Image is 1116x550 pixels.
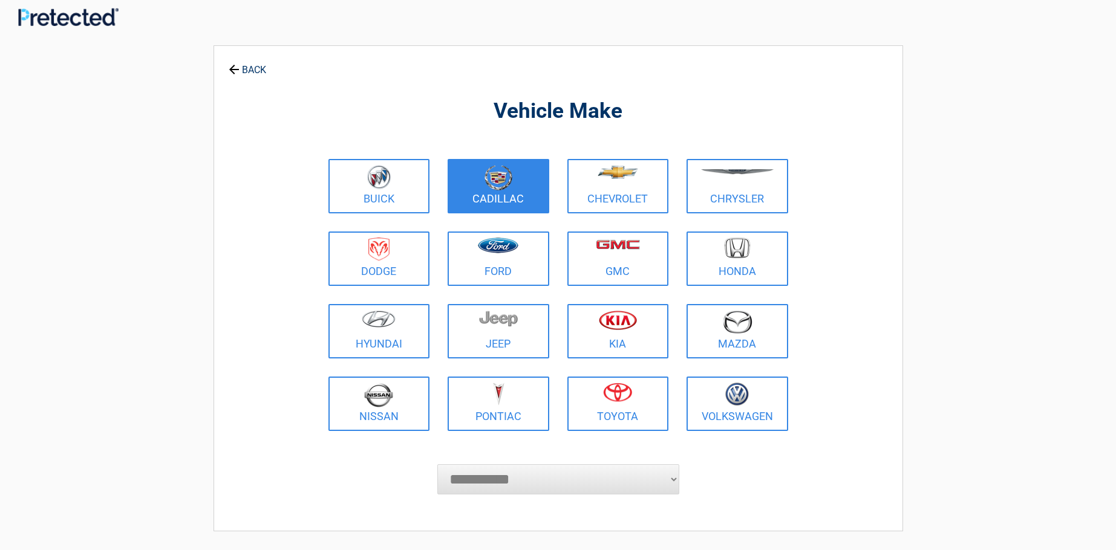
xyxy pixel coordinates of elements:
[448,159,549,213] a: Cadillac
[567,159,669,213] a: Chevrolet
[567,304,669,358] a: Kia
[325,97,791,126] h2: Vehicle Make
[367,165,391,189] img: buick
[567,231,669,286] a: GMC
[478,238,518,253] img: ford
[687,159,788,213] a: Chrysler
[567,377,669,431] a: Toyota
[328,231,430,286] a: Dodge
[226,54,269,75] a: BACK
[328,377,430,431] a: Nissan
[596,239,640,250] img: gmc
[725,383,749,406] img: volkswagen
[448,377,549,431] a: Pontiac
[722,310,752,334] img: mazda
[492,383,504,406] img: pontiac
[328,159,430,213] a: Buick
[362,310,396,328] img: hyundai
[599,310,637,330] img: kia
[448,304,549,358] a: Jeep
[725,238,750,259] img: honda
[18,8,119,26] img: Main Logo
[479,310,518,327] img: jeep
[364,383,393,407] img: nissan
[448,231,549,286] a: Ford
[687,231,788,286] a: Honda
[485,165,512,190] img: cadillac
[368,238,390,261] img: dodge
[687,304,788,358] a: Mazda
[598,166,638,179] img: chevrolet
[687,377,788,431] a: Volkswagen
[700,169,774,175] img: chrysler
[328,304,430,358] a: Hyundai
[603,383,632,402] img: toyota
